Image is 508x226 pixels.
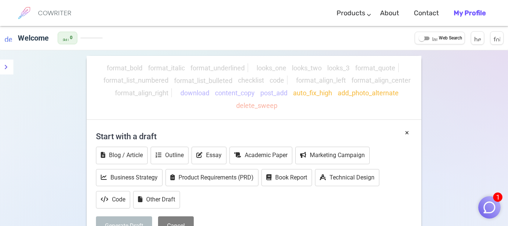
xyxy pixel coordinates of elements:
[115,89,168,97] span: format_align_right
[96,127,412,145] h4: Start with a draft
[270,77,284,85] span: code
[292,64,322,72] span: looks_two
[15,4,33,22] img: brand logo
[261,169,312,187] button: Book Report
[70,34,73,42] span: 0
[103,77,168,85] span: format_list_numbered
[338,89,399,97] span: add_photo_alternate
[337,2,365,24] a: Products
[471,31,484,45] button: Help & Shortcuts
[238,77,264,85] span: checklist
[229,147,292,164] button: Academic Paper
[293,89,332,97] span: auto_fix_high
[190,64,245,72] span: format_underlined
[165,169,258,187] button: Product Requirements (PRD)
[296,77,346,85] span: format_align_left
[133,191,180,209] button: Other Draft
[414,2,439,24] a: Contact
[192,147,226,164] button: Essay
[474,35,481,41] span: help_outline
[96,147,148,164] button: Blog / Article
[432,36,437,41] span: language
[295,147,370,164] button: Marketing Campaign
[107,64,142,72] span: format_bold
[215,89,255,97] span: content_copy
[493,192,502,202] span: 1
[151,147,189,164] button: Outline
[327,64,350,72] span: looks_3
[405,127,409,138] button: ×
[4,34,12,42] span: description
[454,9,486,17] b: My Profile
[380,2,399,24] a: About
[174,77,232,85] span: format_list_bulleted
[96,191,130,209] button: Code
[15,31,52,45] h6: Click to edit title
[490,31,504,45] button: Manage Documents
[180,89,209,97] span: download
[493,35,500,41] span: folder
[148,64,185,72] span: format_italic
[62,35,68,41] span: auto_awesome
[260,89,287,97] span: post_add
[38,10,71,16] h6: COWRITER
[315,169,379,187] button: Technical Design
[439,35,462,42] span: Web Search
[454,2,486,24] a: My Profile
[355,64,395,72] span: format_quote
[257,64,286,72] span: looks_one
[351,77,411,85] span: format_align_center
[236,102,277,109] span: delete_sweep
[478,196,501,219] button: 1
[96,169,163,187] button: Business Strategy
[482,200,496,214] img: Close chat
